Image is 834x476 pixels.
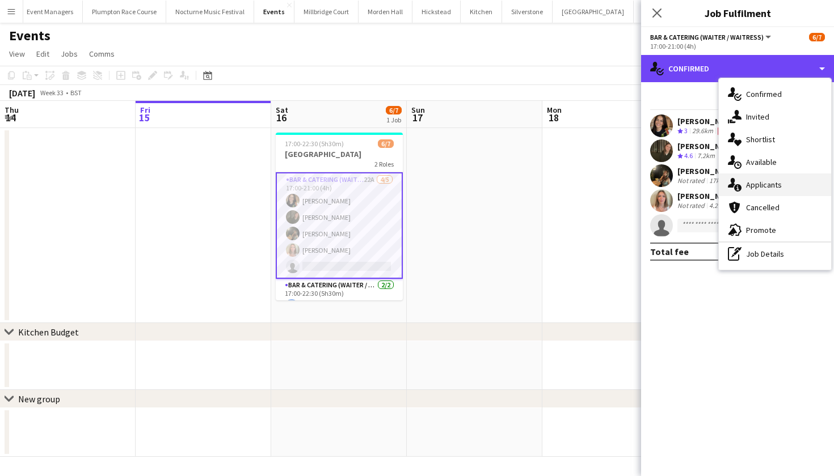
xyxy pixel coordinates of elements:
[276,133,403,300] app-job-card: 17:00-22:30 (5h30m)6/7[GEOGRAPHIC_DATA]2 RolesBar & Catering (Waiter / waitress)22A4/517:00-21:00...
[677,191,748,201] div: [PERSON_NAME]
[36,49,49,59] span: Edit
[166,1,254,23] button: Nocturne Music Festival
[677,176,707,185] div: Not rated
[276,105,288,115] span: Sat
[677,201,707,210] div: Not rated
[677,166,747,176] div: [PERSON_NAME]
[719,83,831,105] div: Confirmed
[719,151,831,173] div: Available
[386,106,402,114] span: 6/7
[5,105,19,115] span: Thu
[276,172,403,279] app-card-role: Bar & Catering (Waiter / waitress)22A4/517:00-21:00 (4h)[PERSON_NAME][PERSON_NAME][PERSON_NAME][P...
[89,49,115,59] span: Comms
[276,149,403,159] h3: [GEOGRAPHIC_DATA]
[18,1,83,23] button: Event Managers
[684,126,688,135] span: 3
[650,33,773,41] button: Bar & Catering (Waiter / waitress)
[545,111,562,124] span: 18
[56,46,82,61] a: Jobs
[707,201,729,210] div: 4.2km
[715,126,735,136] div: Crew has different fees then in role
[9,27,50,44] h1: Events
[5,46,30,61] a: View
[641,6,834,20] h3: Job Fulfilment
[412,1,461,23] button: Hickstead
[285,139,344,148] span: 17:00-22:30 (5h30m)
[410,111,425,124] span: 17
[140,105,150,115] span: Fri
[61,49,78,59] span: Jobs
[695,151,717,161] div: 7.2km
[9,87,35,99] div: [DATE]
[85,46,119,61] a: Comms
[378,139,394,148] span: 6/7
[718,127,732,135] span: Fee
[276,279,403,334] app-card-role: Bar & Catering (Waiter / waitress)2/217:00-22:30 (5h30m)
[650,42,825,50] div: 17:00-21:00 (4h)
[18,326,79,338] div: Kitchen Budget
[719,105,831,128] div: Invited
[719,128,831,151] div: Shortlist
[386,116,401,124] div: 1 Job
[547,105,562,115] span: Mon
[641,55,834,82] div: Confirmed
[461,1,502,23] button: Kitchen
[634,1,715,23] button: [GEOGRAPHIC_DATA]
[553,1,634,23] button: [GEOGRAPHIC_DATA]
[294,1,359,23] button: Millbridge Court
[254,1,294,23] button: Events
[274,111,288,124] span: 16
[677,116,738,126] div: [PERSON_NAME]
[684,151,693,160] span: 4.6
[690,126,715,136] div: 29.6km
[809,33,825,41] span: 6/7
[719,219,831,241] div: Promote
[650,246,689,257] div: Total fee
[18,393,60,405] div: New group
[677,141,738,151] div: [PERSON_NAME]
[83,1,166,23] button: Plumpton Race Course
[719,243,831,265] div: Job Details
[719,196,831,219] div: Cancelled
[411,105,425,115] span: Sun
[707,176,727,185] div: 17km
[70,88,82,97] div: BST
[719,173,831,196] div: Applicants
[374,160,394,168] span: 2 Roles
[650,33,764,41] span: Bar & Catering (Waiter / waitress)
[32,46,54,61] a: Edit
[9,49,25,59] span: View
[138,111,150,124] span: 15
[37,88,66,97] span: Week 33
[502,1,553,23] button: Silverstone
[3,111,19,124] span: 14
[359,1,412,23] button: Morden Hall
